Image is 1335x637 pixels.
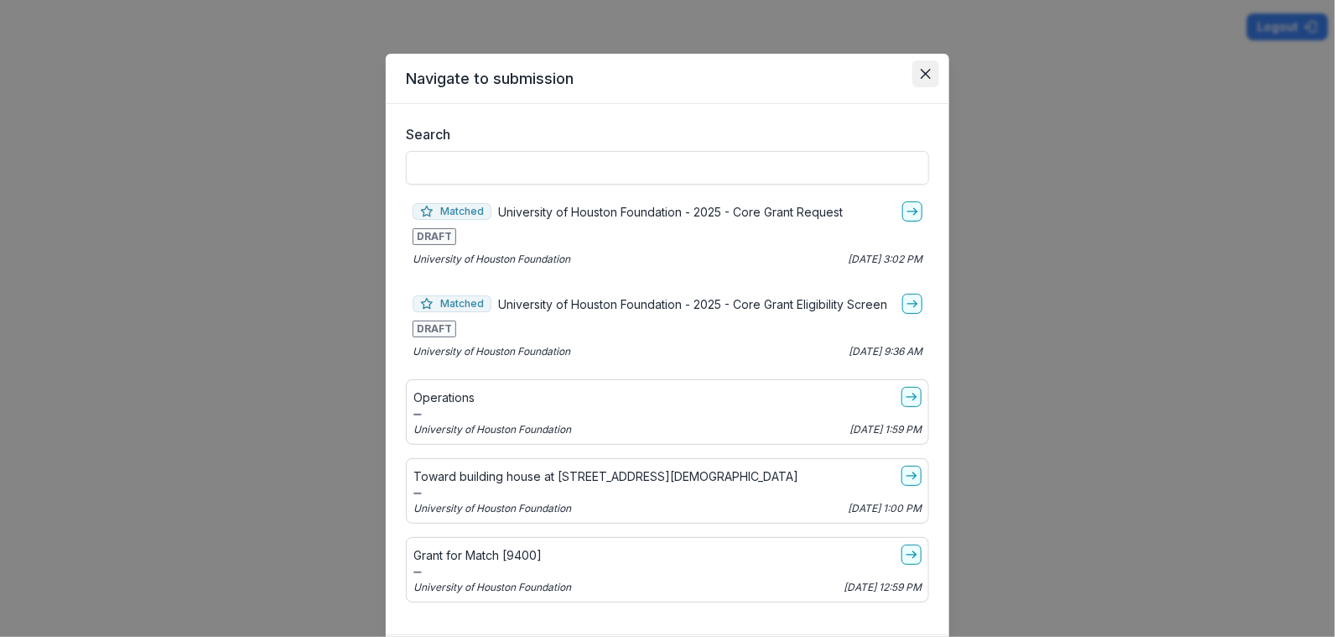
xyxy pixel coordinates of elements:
span: DRAFT [413,321,456,337]
p: University of Houston Foundation [413,422,571,437]
p: Grant for Match [9400] [413,546,542,564]
p: [DATE] 1:00 PM [848,501,922,516]
p: [DATE] 3:02 PM [848,252,922,267]
p: University of Houston Foundation - 2025 - Core Grant Request [498,203,843,221]
p: [DATE] 1:59 PM [849,422,922,437]
p: [DATE] 9:36 AM [849,344,922,359]
p: University of Houston Foundation [413,580,571,595]
span: Matched [413,295,491,312]
header: Navigate to submission [386,54,949,104]
button: Close [912,60,939,87]
p: University of Houston Foundation [413,501,571,516]
p: [DATE] 12:59 PM [844,580,922,595]
p: Toward building house at [STREET_ADDRESS][DEMOGRAPHIC_DATA] [413,467,798,485]
p: Operations [413,389,475,406]
label: Search [406,124,919,144]
a: go-to [901,387,922,407]
a: go-to [902,201,922,222]
a: go-to [902,294,922,314]
a: go-to [901,545,922,565]
p: University of Houston Foundation [413,252,570,267]
a: go-to [901,466,922,486]
span: DRAFT [413,228,456,245]
p: University of Houston Foundation - 2025 - Core Grant Eligibility Screen [498,295,887,313]
p: University of Houston Foundation [413,344,570,359]
span: Matched [413,203,491,220]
